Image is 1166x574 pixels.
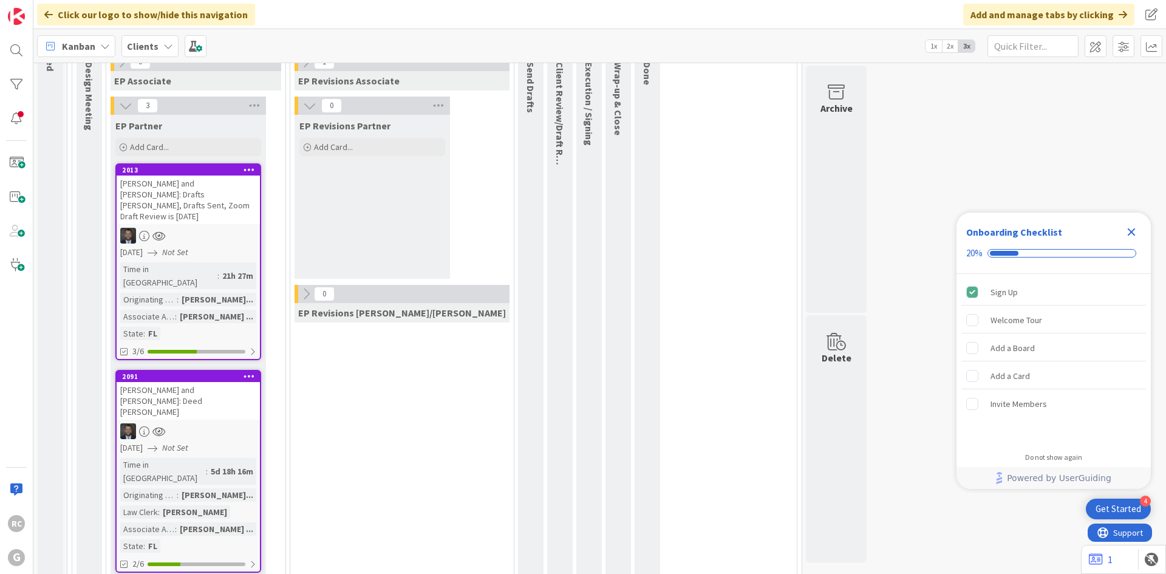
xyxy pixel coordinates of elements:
[143,327,145,340] span: :
[26,2,55,16] span: Support
[299,120,390,132] span: EP Revisions Partner
[961,391,1146,417] div: Invite Members is incomplete.
[990,341,1035,355] div: Add a Board
[612,49,624,135] span: EP Wrap-up & Close
[298,75,400,87] span: EP Revisions Associate
[62,39,95,53] span: Kanban
[143,539,145,553] span: :
[1096,503,1141,515] div: Get Started
[177,488,179,502] span: :
[820,101,853,115] div: Archive
[8,8,25,25] img: Visit kanbanzone.com
[117,382,260,420] div: [PERSON_NAME] and [PERSON_NAME]: Deed [PERSON_NAME]
[162,247,188,258] i: Not Set
[961,307,1146,333] div: Welcome Tour is incomplete.
[158,505,160,519] span: :
[583,49,595,146] span: EP Execution / Signing
[987,35,1079,57] input: Quick Filter...
[120,423,136,439] img: JW
[162,442,188,453] i: Not Set
[990,285,1018,299] div: Sign Up
[1007,471,1111,485] span: Powered by UserGuiding
[217,269,219,282] span: :
[130,142,169,152] span: Add Card...
[822,350,851,365] div: Delete
[120,293,177,306] div: Originating Attorney
[115,370,261,573] a: 2091[PERSON_NAME] and [PERSON_NAME]: Deed [PERSON_NAME]JW[DATE]Not SetTime in [GEOGRAPHIC_DATA]:5...
[122,372,260,381] div: 2091
[961,363,1146,389] div: Add a Card is incomplete.
[120,442,143,454] span: [DATE]
[120,522,175,536] div: Associate Assigned
[120,228,136,244] img: JW
[1140,496,1151,507] div: 4
[37,4,255,26] div: Click our logo to show/hide this navigation
[554,49,566,219] span: EP Client Review/Draft Review Meeting
[179,293,256,306] div: [PERSON_NAME]...
[120,327,143,340] div: State
[122,166,260,174] div: 2013
[966,225,1062,239] div: Onboarding Checklist
[117,371,260,420] div: 2091[PERSON_NAME] and [PERSON_NAME]: Deed [PERSON_NAME]
[314,142,353,152] span: Add Card...
[160,505,230,519] div: [PERSON_NAME]
[958,40,975,52] span: 3x
[990,369,1030,383] div: Add a Card
[132,558,144,570] span: 2/6
[8,549,25,566] div: G
[956,274,1151,445] div: Checklist items
[120,505,158,519] div: Law Clerk
[120,488,177,502] div: Originating Attorney
[137,98,158,113] span: 3
[120,458,206,485] div: Time in [GEOGRAPHIC_DATA]
[115,120,162,132] span: EP Partner
[990,313,1042,327] div: Welcome Tour
[127,40,159,52] b: Clients
[145,539,160,553] div: FL
[219,269,256,282] div: 21h 27m
[120,310,175,323] div: Associate Assigned
[208,465,256,478] div: 5d 18h 16m
[177,522,256,536] div: [PERSON_NAME] ...
[990,397,1047,411] div: Invite Members
[177,293,179,306] span: :
[117,165,260,176] div: 2013
[175,310,177,323] span: :
[145,327,160,340] div: FL
[926,40,942,52] span: 1x
[8,515,25,532] div: RC
[117,423,260,439] div: JW
[132,345,144,358] span: 3/6
[966,248,983,259] div: 20%
[175,522,177,536] span: :
[956,467,1151,489] div: Footer
[525,49,537,113] span: EP Send Drafts
[961,335,1146,361] div: Add a Board is incomplete.
[1025,453,1082,462] div: Do not show again
[963,467,1145,489] a: Powered by UserGuiding
[120,262,217,289] div: Time in [GEOGRAPHIC_DATA]
[117,176,260,224] div: [PERSON_NAME] and [PERSON_NAME]: Drafts [PERSON_NAME], Drafts Sent, Zoom Draft Review is [DATE]
[314,287,335,301] span: 0
[206,465,208,478] span: :
[120,246,143,259] span: [DATE]
[117,371,260,382] div: 2091
[115,163,261,360] a: 2013[PERSON_NAME] and [PERSON_NAME]: Drafts [PERSON_NAME], Drafts Sent, Zoom Draft Review is [DAT...
[961,279,1146,306] div: Sign Up is complete.
[1089,552,1113,567] a: 1
[641,49,653,85] span: EP Done
[1086,499,1151,519] div: Open Get Started checklist, remaining modules: 4
[321,98,342,113] span: 0
[966,248,1141,259] div: Checklist progress: 20%
[963,4,1134,26] div: Add and manage tabs by clicking
[120,539,143,553] div: State
[1122,222,1141,242] div: Close Checklist
[83,49,95,131] span: EP Design Meeting
[117,228,260,244] div: JW
[298,307,506,319] span: EP Revisions Brad/Jonas
[942,40,958,52] span: 2x
[177,310,256,323] div: [PERSON_NAME] ...
[114,75,171,87] span: EP Associate
[179,488,256,502] div: [PERSON_NAME]...
[956,213,1151,489] div: Checklist Container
